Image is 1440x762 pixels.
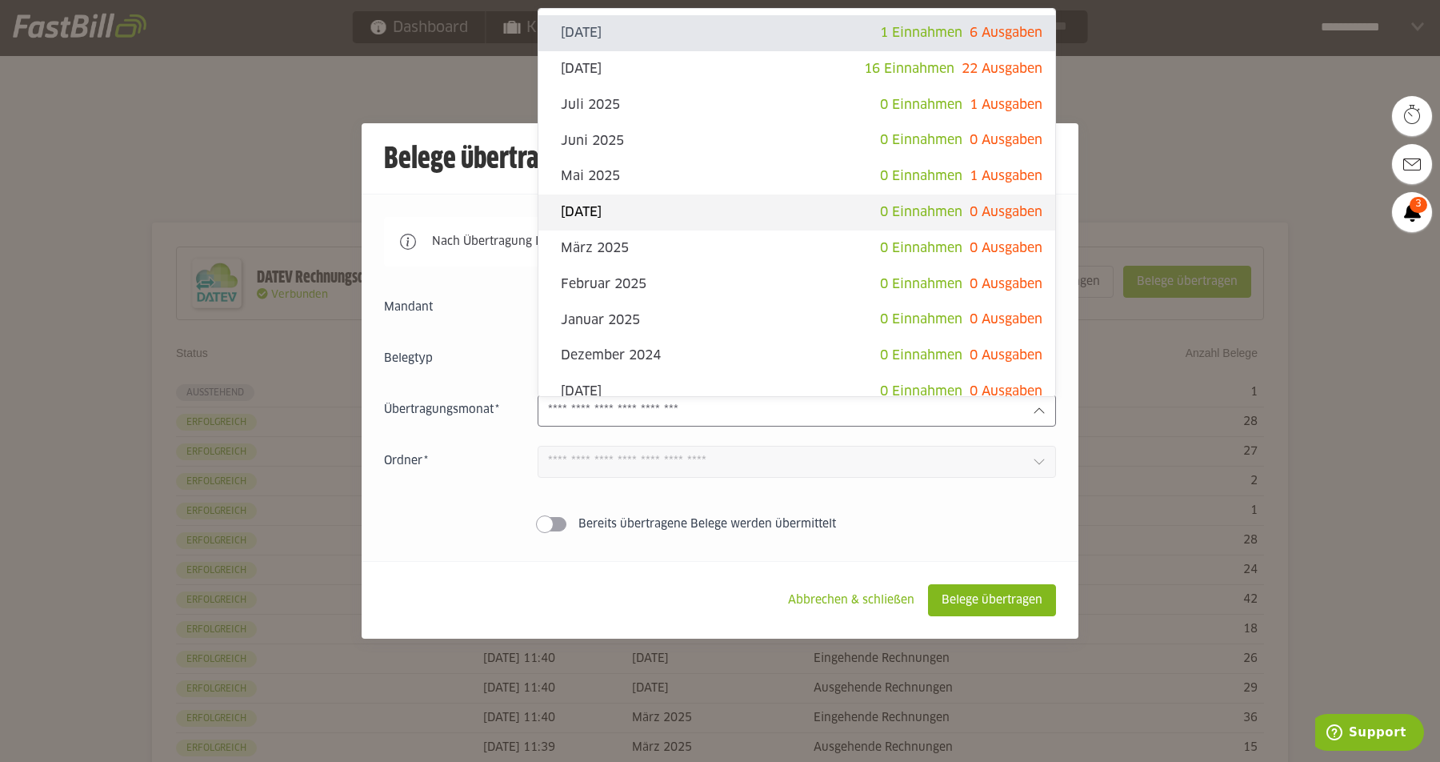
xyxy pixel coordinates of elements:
[538,374,1055,410] sl-option: [DATE]
[538,302,1055,338] sl-option: Januar 2025
[384,516,1056,532] sl-switch: Bereits übertragene Belege werden übermittelt
[962,62,1042,75] span: 22 Ausgaben
[880,206,962,219] span: 0 Einnahmen
[880,26,962,39] span: 1 Einnahmen
[538,51,1055,87] sl-option: [DATE]
[880,98,962,111] span: 0 Einnahmen
[774,584,928,616] sl-button: Abbrechen & schließen
[864,62,954,75] span: 16 Einnahmen
[538,15,1055,51] sl-option: [DATE]
[970,313,1042,326] span: 0 Ausgaben
[1315,714,1424,754] iframe: Öffnet ein Widget, in dem Sie weitere Informationen finden
[880,278,962,291] span: 0 Einnahmen
[970,134,1042,146] span: 0 Ausgaben
[880,313,962,326] span: 0 Einnahmen
[970,278,1042,291] span: 0 Ausgaben
[1392,192,1432,232] a: 3
[538,231,1055,267] sl-option: März 2025
[928,584,1056,616] sl-button: Belege übertragen
[970,242,1042,255] span: 0 Ausgaben
[538,158,1055,195] sl-option: Mai 2025
[538,122,1055,158] sl-option: Juni 2025
[970,170,1042,182] span: 1 Ausgaben
[538,87,1055,123] sl-option: Juli 2025
[970,206,1042,219] span: 0 Ausgaben
[970,349,1042,362] span: 0 Ausgaben
[538,267,1055,303] sl-option: Februar 2025
[970,26,1042,39] span: 6 Ausgaben
[880,134,962,146] span: 0 Einnahmen
[880,349,962,362] span: 0 Einnahmen
[970,385,1042,398] span: 0 Ausgaben
[880,385,962,398] span: 0 Einnahmen
[1410,197,1427,213] span: 3
[538,338,1055,374] sl-option: Dezember 2024
[538,195,1055,231] sl-option: [DATE]
[880,242,962,255] span: 0 Einnahmen
[880,170,962,182] span: 0 Einnahmen
[970,98,1042,111] span: 1 Ausgaben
